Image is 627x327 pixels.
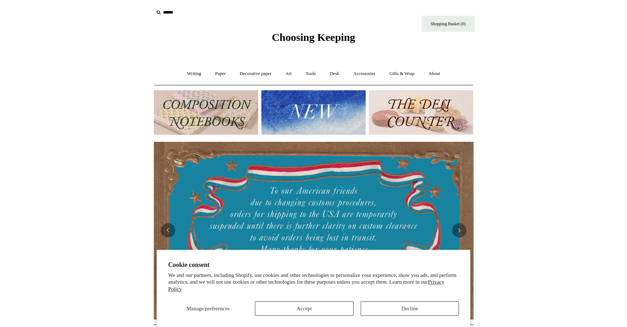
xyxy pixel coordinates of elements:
span: Choosing Keeping [272,31,355,43]
span: Manage preferences [187,306,230,311]
a: Accessories [347,64,382,83]
p: We and our partners, including Shopify, use cookies and other technologies to personalize your ex... [168,272,459,293]
button: Manage preferences [168,301,248,316]
button: Previous [161,223,175,237]
button: Accept [255,301,353,316]
img: New.jpg__PID:f73bdf93-380a-4a35-bcfe-7823039498e1 [261,90,366,135]
a: About [422,64,446,83]
button: Decline [361,301,459,316]
a: Tools [299,64,322,83]
a: Art [279,64,298,83]
img: The Deli Counter [369,90,473,135]
a: Desk [323,64,346,83]
img: 202302 Composition ledgers.jpg__PID:69722ee6-fa44-49dd-a067-31375e5d54ec [154,90,258,135]
button: Next [452,223,466,237]
a: Gifts & Wrap [383,64,421,83]
a: Decorative paper [233,64,278,83]
a: Privacy Policy [168,279,444,292]
a: Choosing Keeping [272,37,355,42]
a: Paper [209,64,232,83]
img: USA PSA .jpg__PID:33428022-6587-48b7-8b57-d7eefc91f15a [154,142,474,320]
a: Shopping Basket (0) [422,16,475,32]
a: Writing [181,64,208,83]
h2: Cookie consent [168,261,459,269]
